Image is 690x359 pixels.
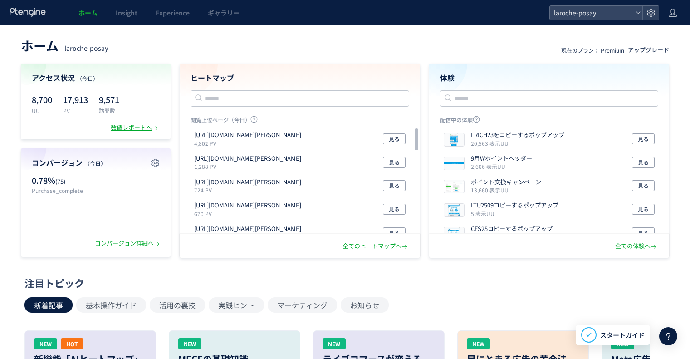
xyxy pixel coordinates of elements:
span: Insight [116,8,137,17]
button: 活用の裏技 [150,297,205,313]
span: 見る [389,133,400,144]
button: 実践ヒント [209,297,264,313]
span: （今日） [84,159,106,167]
div: NEW [467,338,490,349]
button: 新着記事 [24,297,73,313]
p: 670 PV [194,210,305,217]
p: https://www.laroche-posay.jp/ [194,154,301,163]
p: https://www.laroche-posay.jp/product/effaclarserum.html [194,131,301,139]
span: ギャラリー [208,8,240,17]
button: 見る [383,204,406,215]
button: 見る [383,180,406,191]
p: https://www.laroche-posay.jp/product [194,178,301,187]
span: (75) [55,177,65,186]
p: https://www.laroche-posay.jp/product/skincare/serum/effaclar-peelcare-serum/LRPJP-EFF-006.html [194,225,301,233]
div: NEW [178,338,201,349]
span: 見る [389,180,400,191]
div: NEW [34,338,57,349]
p: 1,288 PV [194,162,305,170]
p: 454 PV [194,233,305,241]
p: 8,700 [32,92,52,107]
p: 閲覧上位ページ（今日） [191,116,409,127]
span: ホーム [21,36,59,54]
button: 見る [383,227,406,238]
p: UU [32,107,52,114]
button: 基本操作ガイド [76,297,146,313]
span: 見る [389,204,400,215]
span: 見る [389,227,400,238]
p: Purchase_complete [32,187,91,194]
button: マーケティング [268,297,337,313]
span: ホーム [78,8,98,17]
p: https://www.laroche-posay.jp/product/uv/toneup/uvidea-xl-protection-tone-up/LRPJP-UVI-004.html [194,201,301,210]
p: 現在のプラン： Premium [561,46,624,54]
div: 数値レポートへ [111,123,160,132]
span: laroche-posay [64,44,108,53]
p: 724 PV [194,186,305,194]
span: スタートガイド [600,330,645,340]
div: 注目トピック [24,276,661,290]
div: NEW [323,338,346,349]
h4: アクセス状況 [32,73,160,83]
button: お知らせ [341,297,389,313]
div: — [21,36,108,54]
h4: コンバージョン [32,157,160,168]
span: （今日） [77,74,98,82]
p: 17,913 [63,92,88,107]
button: 見る [383,133,406,144]
div: HOT [61,338,83,349]
button: 見る [383,157,406,168]
p: 4,802 PV [194,139,305,147]
h4: ヒートマップ [191,73,409,83]
span: laroche-posay [551,6,632,20]
div: 全てのヒートマップへ [343,242,409,251]
span: 見る [389,157,400,168]
span: Experience [156,8,190,17]
p: 9,571 [99,92,119,107]
p: 訪問数 [99,107,119,114]
div: アップグレード [628,46,669,54]
div: コンバージョン詳細へ [95,239,161,248]
p: PV [63,107,88,114]
p: 0.78% [32,175,91,187]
